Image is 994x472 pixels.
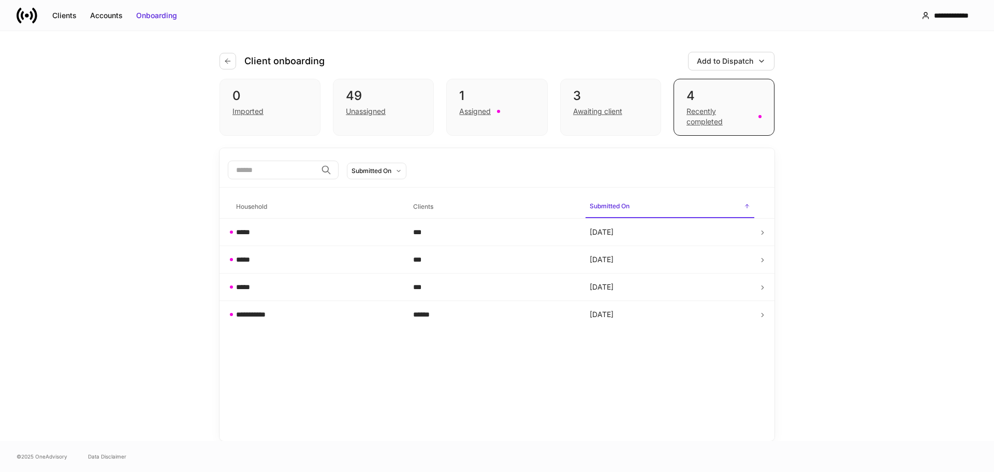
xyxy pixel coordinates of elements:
[90,10,123,21] div: Accounts
[52,10,77,21] div: Clients
[136,10,177,21] div: Onboarding
[232,88,308,104] div: 0
[220,79,320,136] div: 0Imported
[236,202,267,211] h6: Household
[129,7,184,24] button: Onboarding
[590,201,630,211] h6: Submitted On
[88,452,126,461] a: Data Disclaimer
[459,106,491,117] div: Assigned
[459,88,534,104] div: 1
[352,166,391,176] div: Submitted On
[586,196,754,218] span: Submitted On
[83,7,129,24] button: Accounts
[244,55,325,67] h4: Client onboarding
[17,452,67,461] span: © 2025 OneAdvisory
[232,106,264,117] div: Imported
[333,79,434,136] div: 49Unassigned
[409,196,578,218] span: Clients
[232,196,401,218] span: Household
[347,163,406,179] button: Submitted On
[581,219,758,246] td: [DATE]
[560,79,661,136] div: 3Awaiting client
[573,88,648,104] div: 3
[688,52,774,70] button: Add to Dispatch
[446,79,547,136] div: 1Assigned
[686,106,752,127] div: Recently completed
[413,202,433,211] h6: Clients
[346,88,421,104] div: 49
[686,88,762,104] div: 4
[573,106,622,117] div: Awaiting client
[697,56,753,66] div: Add to Dispatch
[581,246,758,274] td: [DATE]
[581,274,758,301] td: [DATE]
[346,106,386,117] div: Unassigned
[674,79,774,136] div: 4Recently completed
[581,301,758,328] td: [DATE]
[46,7,83,24] button: Clients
